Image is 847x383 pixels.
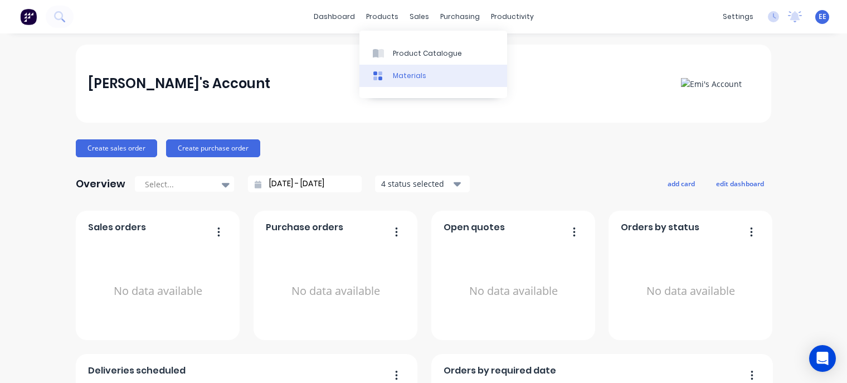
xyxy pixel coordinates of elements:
[359,65,507,87] a: Materials
[709,176,771,191] button: edit dashboard
[393,71,426,81] div: Materials
[435,8,485,25] div: purchasing
[660,176,702,191] button: add card
[76,173,125,195] div: Overview
[266,239,406,344] div: No data available
[359,42,507,64] a: Product Catalogue
[444,221,505,234] span: Open quotes
[76,139,157,157] button: Create sales order
[717,8,759,25] div: settings
[88,72,270,95] div: [PERSON_NAME]'s Account
[809,345,836,372] div: Open Intercom Messenger
[404,8,435,25] div: sales
[166,139,260,157] button: Create purchase order
[444,364,556,377] span: Orders by required date
[381,178,451,190] div: 4 status selected
[88,239,228,344] div: No data available
[621,221,699,234] span: Orders by status
[20,8,37,25] img: Factory
[375,176,470,192] button: 4 status selected
[361,8,404,25] div: products
[444,239,583,344] div: No data available
[266,221,343,234] span: Purchase orders
[485,8,539,25] div: productivity
[88,221,146,234] span: Sales orders
[681,78,742,90] img: Emi's Account
[88,364,186,377] span: Deliveries scheduled
[621,239,761,344] div: No data available
[308,8,361,25] a: dashboard
[393,49,462,59] div: Product Catalogue
[819,12,826,22] span: EE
